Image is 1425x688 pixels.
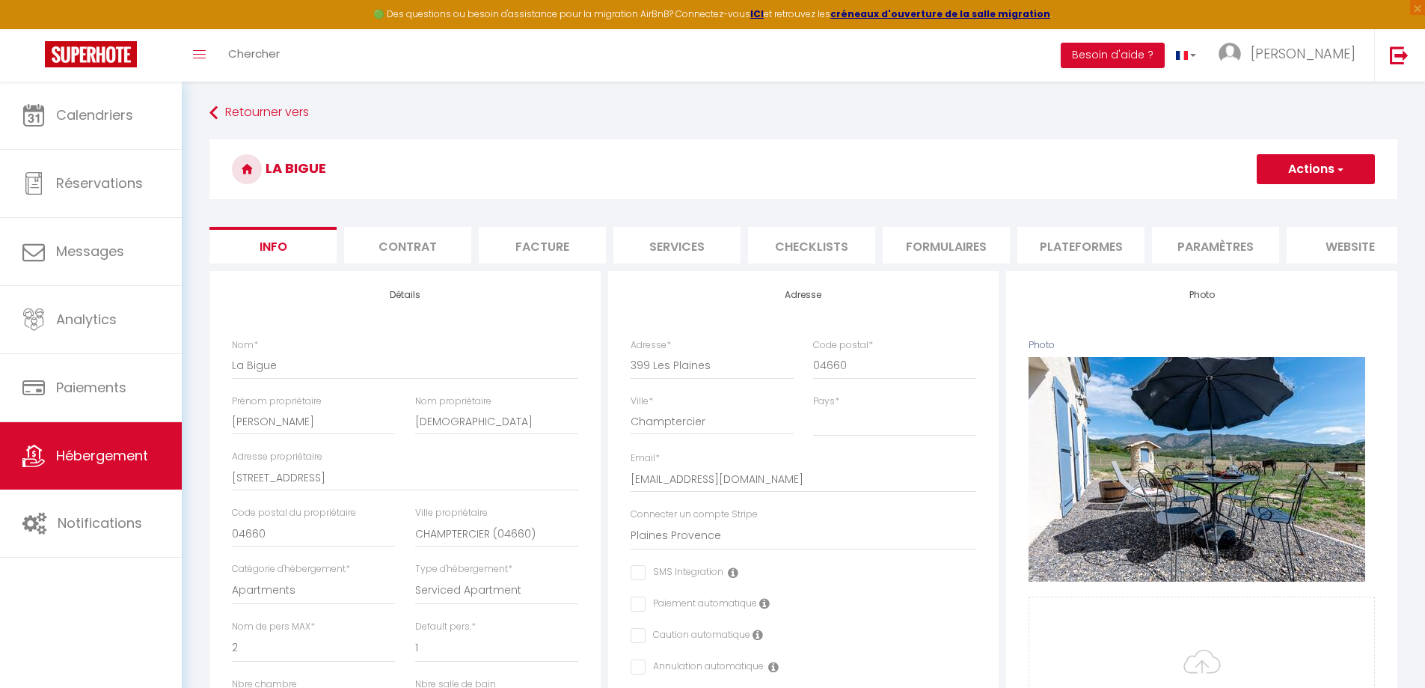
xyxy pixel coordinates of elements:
label: Photo [1029,338,1055,353]
button: Ouvrir le widget de chat LiveChat [12,6,57,51]
li: Info [209,227,337,264]
span: Analytics [56,310,117,329]
label: Type d'hébergement [415,562,512,576]
li: Checklists [748,227,875,264]
a: créneaux d'ouverture de la salle migration [830,7,1050,20]
label: Nom propriétaire [415,395,491,409]
li: website [1287,227,1414,264]
label: Catégorie d'hébergement [232,562,350,576]
label: Caution automatique [646,628,750,645]
h3: La Bigue [209,139,1397,199]
a: ... [PERSON_NAME] [1207,29,1374,82]
span: Hébergement [56,446,148,465]
label: Paiement automatique [646,597,757,613]
h4: Photo [1029,290,1375,300]
label: Code postal [813,338,873,353]
label: Nom [232,338,258,353]
img: ... [1219,43,1241,65]
button: Actions [1257,154,1375,184]
span: Notifications [58,514,142,532]
label: Code postal du propriétaire [232,506,356,520]
label: Ville propriétaire [415,506,488,520]
li: Formulaires [883,227,1010,264]
img: Super Booking [45,41,137,67]
span: Paiements [56,378,126,397]
a: Chercher [217,29,291,82]
label: Adresse [631,338,671,353]
label: Connecter un compte Stripe [631,508,758,522]
label: Pays [813,395,839,409]
label: Prénom propriétaire [232,395,322,409]
a: ICI [750,7,764,20]
span: Messages [56,242,124,261]
li: Services [613,227,741,264]
li: Paramètres [1152,227,1279,264]
img: logout [1390,46,1409,64]
span: [PERSON_NAME] [1251,44,1355,63]
button: Besoin d'aide ? [1061,43,1165,68]
span: Chercher [228,46,280,61]
span: Réservations [56,174,143,192]
label: Ville [631,395,653,409]
label: Email [631,451,660,466]
span: Calendriers [56,106,133,124]
li: Plateformes [1017,227,1144,264]
h4: Adresse [631,290,977,300]
a: Retourner vers [209,100,1397,127]
li: Facture [479,227,606,264]
label: Nom de pers MAX [232,620,315,634]
label: Default pers. [415,620,476,634]
li: Contrat [344,227,471,264]
h4: Détails [232,290,578,300]
label: Adresse propriétaire [232,450,322,464]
